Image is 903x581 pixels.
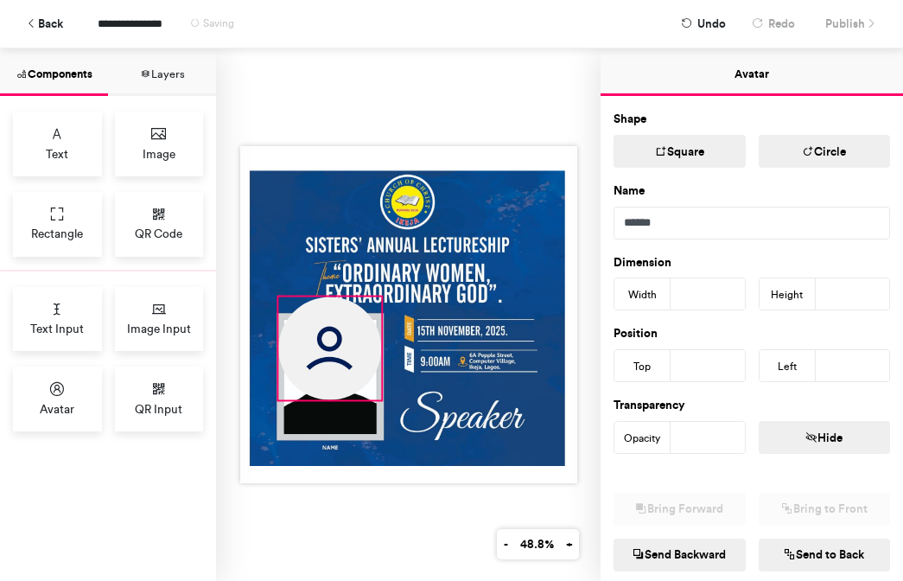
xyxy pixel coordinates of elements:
[497,529,514,559] button: -
[817,495,882,560] iframe: Drift Widget Chat Controller
[614,254,671,271] label: Dimension
[759,539,891,571] button: Send to Back
[614,278,671,311] div: Width
[697,9,726,39] span: Undo
[614,397,685,414] label: Transparency
[278,297,381,400] img: Avatar
[760,350,816,383] div: Left
[143,145,175,163] span: Image
[127,320,191,337] span: Image Input
[513,529,560,559] button: 48.8%
[108,48,216,96] button: Layers
[614,135,746,168] button: Square
[559,529,579,559] button: +
[601,48,903,96] button: Avatar
[17,9,72,39] button: Back
[31,225,83,242] span: Rectangle
[614,350,671,383] div: Top
[46,145,68,163] span: Text
[759,493,891,526] button: Bring to Front
[614,111,646,128] label: Shape
[135,225,182,242] span: QR Code
[614,539,746,571] button: Send Backward
[760,278,816,311] div: Height
[30,320,84,337] span: Text Input
[614,493,746,526] button: Bring Forward
[614,182,645,200] label: Name
[203,17,234,29] span: Saving
[614,325,658,342] label: Position
[672,9,734,39] button: Undo
[614,422,671,455] div: Opacity
[135,400,182,418] span: QR Input
[759,421,891,454] button: Hide
[40,400,74,418] span: Avatar
[759,135,891,168] button: Circle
